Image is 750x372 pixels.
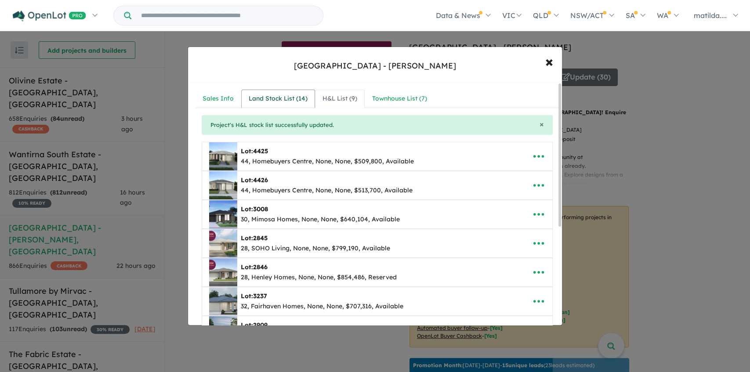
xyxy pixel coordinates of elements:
[253,176,268,184] span: 4426
[209,258,237,286] img: Smiths%20Lane%20Estate%20-%20Clyde%20North%20-%20Lot%202846___1756193417.png
[249,94,308,104] div: Land Stock List ( 14 )
[241,301,403,312] div: 32, Fairhaven Homes, None, None, $707,316, Available
[209,287,237,315] img: Smiths%20Lane%20Estate%20-%20Clyde%20North%20-%20Lot%203237___1752476164.png
[241,147,268,155] b: Lot:
[241,263,268,271] b: Lot:
[209,171,237,199] img: Smiths%20Lane%20Estate%20-%20Clyde%20North%20-%20Lot%204426___1758242347.png
[209,142,237,170] img: Smiths%20Lane%20Estate%20-%20Clyde%20North%20-%20Lot%204425___1758242191.png
[694,11,727,20] span: matilda....
[209,200,237,228] img: Smiths%20Lane%20Estate%20-%20Clyde%20North%20-%20Lot%203008___1756955949.png
[253,292,267,300] span: 3237
[253,205,268,213] span: 3008
[253,321,268,329] span: 2909
[209,229,237,257] img: Smiths%20Lane%20Estate%20-%20Clyde%20North%20-%20Lot%202845___1756193499.png
[294,60,456,72] div: [GEOGRAPHIC_DATA] - [PERSON_NAME]
[253,147,268,155] span: 4425
[253,263,268,271] span: 2846
[202,115,553,135] div: Project's H&L stock list successfully updated.
[241,321,268,329] b: Lot:
[241,243,390,254] div: 28, SOHO Living, None, None, $799,190, Available
[241,185,413,196] div: 44, Homebuyers Centre, None, None, $513,700, Available
[372,94,427,104] div: Townhouse List ( 7 )
[241,176,268,184] b: Lot:
[322,94,357,104] div: H&L List ( 9 )
[241,214,400,225] div: 30, Mimosa Homes, None, None, $640,104, Available
[13,11,86,22] img: Openlot PRO Logo White
[133,6,321,25] input: Try estate name, suburb, builder or developer
[203,94,234,104] div: Sales Info
[241,205,268,213] b: Lot:
[241,272,397,283] div: 28, Henley Homes, None, None, $854,486, Reserved
[540,120,544,128] button: Close
[241,292,267,300] b: Lot:
[241,234,268,242] b: Lot:
[545,52,553,71] span: ×
[241,156,414,167] div: 44, Homebuyers Centre, None, None, $509,800, Available
[253,234,268,242] span: 2845
[209,316,237,344] img: Smiths%20Lane%20Estate%20-%20Clyde%20North%20-%20Lot%202909___1748829251.png
[540,119,544,129] span: ×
